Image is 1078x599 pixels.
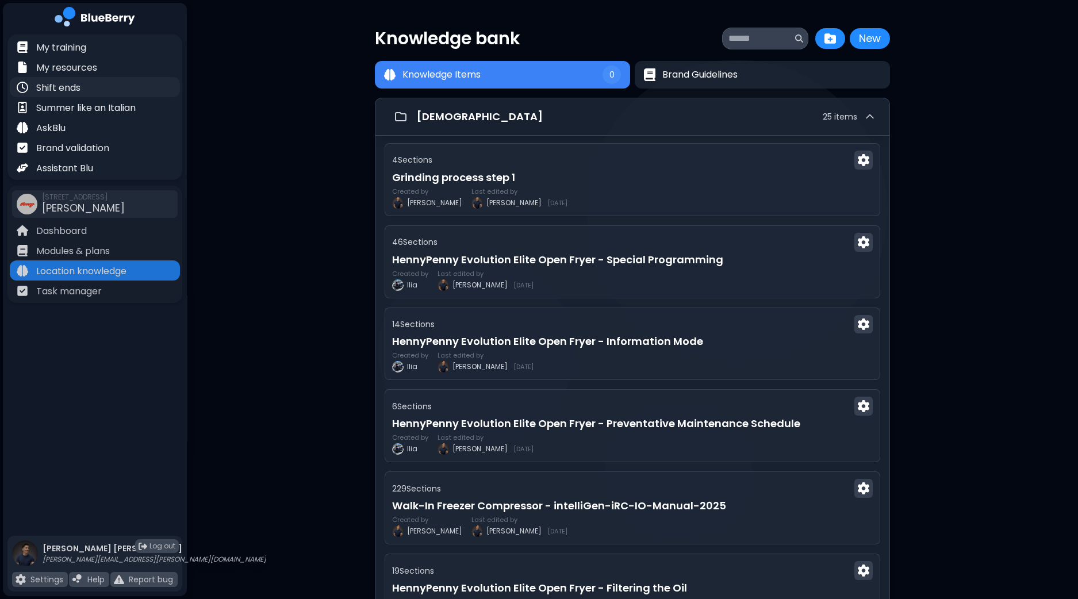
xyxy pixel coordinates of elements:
p: My resources [36,61,97,75]
img: logout [139,542,147,551]
span: item s [834,111,857,122]
span: [PERSON_NAME] [407,198,462,208]
img: file icon [72,574,83,585]
h3: Walk-In Freezer Compressor - intelliGen-iRC-IO-Manual-2025 [392,498,873,514]
span: Log out [149,542,175,551]
span: [PERSON_NAME] [42,201,125,215]
img: company logo [55,7,135,30]
p: Last edited by [438,270,534,277]
p: [DEMOGRAPHIC_DATA] [417,109,543,125]
h3: HennyPenny Evolution Elite Open Fryer - Filtering the Oil [392,580,873,596]
span: [DATE] [547,528,567,535]
p: Last edited by [438,352,534,359]
div: 4SectionsMenuGrinding process step 1Created byprofile image[PERSON_NAME]Last edited byprofile ima... [385,143,880,216]
p: Shift ends [36,81,80,95]
p: Knowledge bank [375,28,520,49]
span: [PERSON_NAME] [452,362,508,371]
p: Task manager [36,285,102,298]
img: company thumbnail [17,194,37,214]
p: [PERSON_NAME] [PERSON_NAME] [43,543,266,554]
h3: HennyPenny Evolution Elite Open Fryer - Information Mode [392,333,873,350]
img: file icon [17,245,28,256]
p: 6 Section s [392,401,432,412]
p: Last edited by [438,434,534,441]
span: [DATE] [513,282,534,289]
img: file icon [17,225,28,236]
img: profile image [438,443,449,455]
div: 6SectionsMenuHennyPenny Evolution Elite Open Fryer - Preventative Maintenance ScheduleCreated byp... [385,389,880,462]
p: 46 Section s [392,237,438,247]
p: 14 Section s [392,319,435,329]
span: [PERSON_NAME] [486,198,542,208]
img: file icon [17,142,28,153]
p: 229 Section s [392,483,441,494]
img: folder plus icon [824,33,836,44]
img: file icon [16,574,26,585]
p: Modules & plans [36,244,110,258]
span: [PERSON_NAME] [407,527,462,536]
p: AskBlu [36,121,66,135]
p: Created by [392,352,428,359]
p: Last edited by [471,188,567,195]
img: file icon [17,82,28,93]
p: [PERSON_NAME][EMAIL_ADDRESS][PERSON_NAME][DOMAIN_NAME] [43,555,266,564]
img: Menu [858,565,869,577]
p: Created by [392,188,462,195]
p: Created by [392,434,428,441]
p: 19 Section s [392,566,434,576]
p: Brand validation [36,141,109,155]
span: Brand Guidelines [662,68,738,82]
span: [DATE] [513,363,534,370]
span: 25 [823,112,857,122]
img: profile image [471,525,483,537]
button: Knowledge ItemsKnowledge Items0 [375,61,630,89]
p: Help [87,574,105,585]
p: Assistant Blu [36,162,93,175]
span: [PERSON_NAME] [486,527,542,536]
img: file icon [17,285,28,297]
img: Menu [858,318,869,331]
button: New [850,28,890,49]
img: file icon [17,122,28,133]
span: 0 [609,70,615,80]
img: profile image [438,361,449,373]
p: Report bug [129,574,173,585]
img: profile image [392,525,404,537]
span: [DATE] [547,199,567,206]
span: Ilia [407,362,417,371]
img: Brand Guidelines [644,68,655,82]
img: file icon [17,62,28,73]
img: profile image [392,443,404,455]
p: Summer like an Italian [36,101,136,115]
p: Settings [30,574,63,585]
img: profile image [392,361,404,373]
h3: HennyPenny Evolution Elite Open Fryer - Preventative Maintenance Schedule [392,416,873,432]
img: file icon [17,265,28,277]
h3: HennyPenny Evolution Elite Open Fryer - Special Programming [392,252,873,268]
img: profile image [392,197,404,209]
img: Menu [858,154,869,166]
img: profile image [438,279,449,291]
span: [DATE] [513,446,534,452]
img: Menu [858,236,869,248]
img: profile image [471,197,483,209]
p: Location knowledge [36,264,126,278]
p: Created by [392,270,428,277]
span: [PERSON_NAME] [452,444,508,454]
img: Menu [858,482,869,494]
p: 4 Section s [392,155,432,165]
span: [PERSON_NAME] [452,281,508,290]
p: My training [36,41,86,55]
span: [STREET_ADDRESS] [42,193,125,202]
img: file icon [17,162,28,174]
span: Knowledge Items [402,68,481,82]
img: file icon [17,102,28,113]
div: 229SectionsMenuWalk-In Freezer Compressor - intelliGen-iRC-IO-Manual-2025Created byprofile image[... [385,471,880,544]
img: profile image [392,279,404,291]
img: search icon [795,34,803,43]
img: profile photo [12,540,38,578]
span: Ilia [407,444,417,454]
img: file icon [17,41,28,53]
img: file icon [114,574,124,585]
p: Last edited by [471,516,567,523]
